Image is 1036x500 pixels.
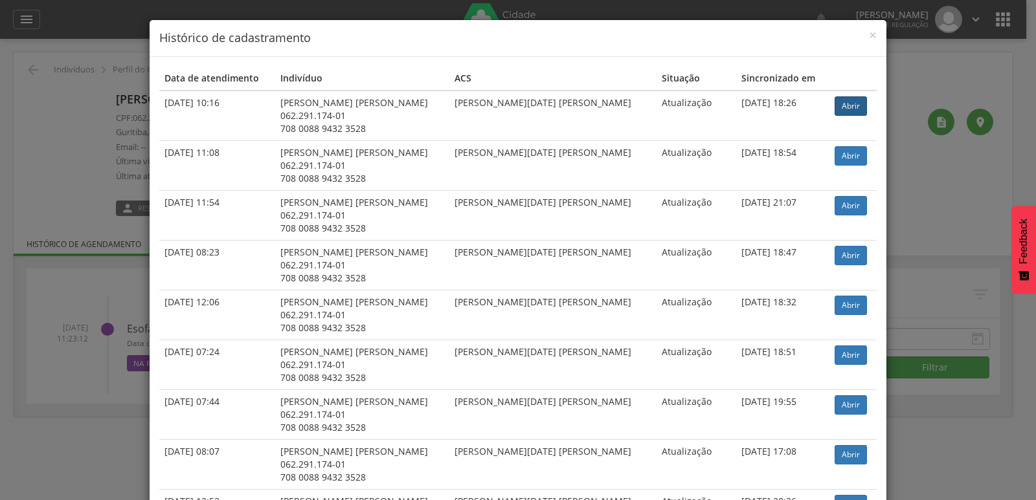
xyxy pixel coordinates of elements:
div: 062.291.174-01 [280,358,445,371]
button: Close [869,28,877,42]
td: [DATE] 18:54 [736,140,829,190]
td: [DATE] 18:26 [736,91,829,141]
td: [DATE] 11:54 [159,190,275,240]
span: × [869,26,877,44]
th: Indivíduo [275,67,450,91]
div: Atualização [662,345,732,358]
div: 708 0088 9432 3528 [280,471,445,484]
a: Abrir [835,395,867,415]
td: [PERSON_NAME][DATE] [PERSON_NAME] [449,91,656,141]
div: Atualização [662,96,732,109]
h4: Histórico de cadastramento [159,30,877,47]
div: 708 0088 9432 3528 [280,172,445,185]
div: Atualização [662,196,732,209]
td: [DATE] 08:23 [159,240,275,290]
th: ACS [449,67,656,91]
div: 708 0088 9432 3528 [280,321,445,334]
td: [PERSON_NAME][DATE] [PERSON_NAME] [449,439,656,489]
div: Atualização [662,445,732,458]
div: [PERSON_NAME] [PERSON_NAME] [280,146,445,159]
td: [DATE] 12:06 [159,290,275,340]
div: [PERSON_NAME] [PERSON_NAME] [280,445,445,458]
th: Sincronizado em [736,67,829,91]
a: Abrir [835,146,867,166]
td: [DATE] 07:44 [159,389,275,439]
a: Abrir [835,96,867,116]
div: 708 0088 9432 3528 [280,122,445,135]
a: Abrir [835,246,867,265]
td: [DATE] 11:08 [159,140,275,190]
div: 708 0088 9432 3528 [280,421,445,434]
div: Atualização [662,296,732,309]
div: 062.291.174-01 [280,259,445,272]
td: [PERSON_NAME][DATE] [PERSON_NAME] [449,290,656,340]
td: [DATE] 19:55 [736,389,829,439]
div: 062.291.174-01 [280,159,445,172]
th: Situação [657,67,737,91]
td: [PERSON_NAME][DATE] [PERSON_NAME] [449,340,656,389]
div: 062.291.174-01 [280,458,445,471]
div: Atualização [662,395,732,408]
div: Atualização [662,246,732,259]
a: Abrir [835,296,867,315]
td: [DATE] 21:07 [736,190,829,240]
span: Feedback [1018,219,1030,264]
td: [DATE] 10:16 [159,91,275,141]
td: [PERSON_NAME][DATE] [PERSON_NAME] [449,240,656,290]
td: [DATE] 08:07 [159,439,275,489]
div: 062.291.174-01 [280,109,445,122]
div: Atualização [662,146,732,159]
div: 062.291.174-01 [280,408,445,421]
td: [DATE] 18:32 [736,290,829,340]
div: [PERSON_NAME] [PERSON_NAME] [280,96,445,109]
th: Data de atendimento [159,67,275,91]
td: [DATE] 18:47 [736,240,829,290]
div: [PERSON_NAME] [PERSON_NAME] [280,395,445,408]
a: Abrir [835,196,867,215]
td: [DATE] 07:24 [159,340,275,389]
div: [PERSON_NAME] [PERSON_NAME] [280,296,445,309]
td: [PERSON_NAME][DATE] [PERSON_NAME] [449,389,656,439]
td: [DATE] 18:51 [736,340,829,389]
button: Feedback - Mostrar pesquisa [1011,206,1036,294]
div: 062.291.174-01 [280,209,445,222]
div: 708 0088 9432 3528 [280,222,445,235]
td: [DATE] 17:08 [736,439,829,489]
a: Abrir [835,445,867,464]
div: [PERSON_NAME] [PERSON_NAME] [280,345,445,358]
div: [PERSON_NAME] [PERSON_NAME] [280,246,445,259]
div: 708 0088 9432 3528 [280,371,445,384]
td: [PERSON_NAME][DATE] [PERSON_NAME] [449,190,656,240]
div: [PERSON_NAME] [PERSON_NAME] [280,196,445,209]
div: 062.291.174-01 [280,309,445,321]
div: 708 0088 9432 3528 [280,272,445,285]
td: [PERSON_NAME][DATE] [PERSON_NAME] [449,140,656,190]
a: Abrir [835,345,867,365]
